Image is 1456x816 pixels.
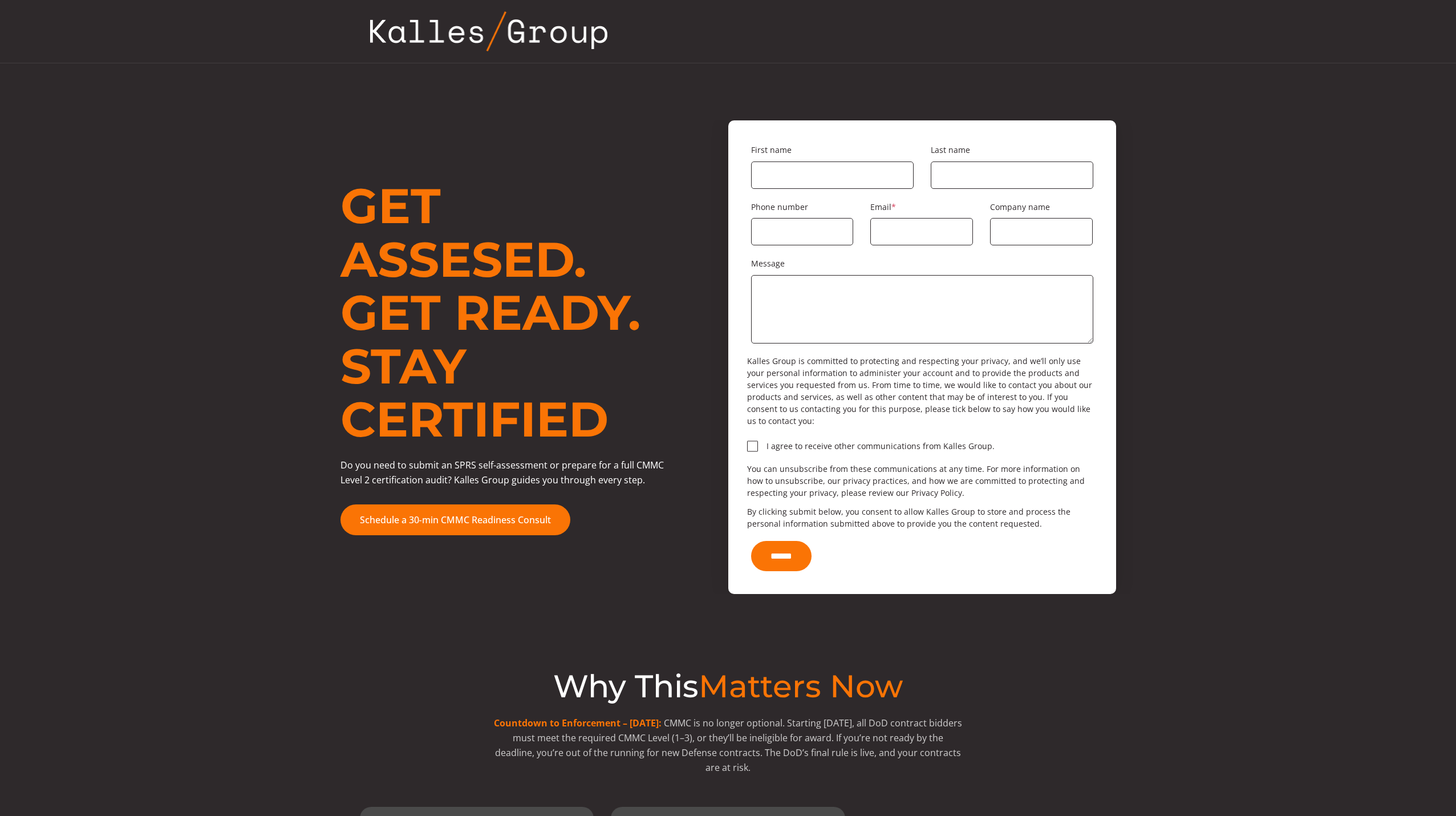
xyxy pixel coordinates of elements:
span: First name [751,144,792,155]
span: Company name [990,201,1050,212]
img: KG-Logo-Full [370,11,607,51]
div: You can unsubscribe from these communications at any time. For more information on how to unsubsc... [747,463,1097,499]
a: Schedule a 30‑min CMMC Readiness Consult [340,504,570,535]
span: I agree to receive other communications from Kalles Group. [766,441,1097,451]
span: Message [751,258,785,269]
div: Kalles Group is committed to protecting and respecting your privacy, and we’ll only use your pers... [747,355,1097,427]
p: CMMC is no longer optional. Starting [DATE], all DoD contract bidders must meet the required CMMC... [493,716,963,775]
h2: Why This [493,668,963,704]
div: By clicking submit below, you consent to allow Kalles Group to store and process the personal inf... [747,506,1097,530]
span: Matters Now [699,667,903,705]
span: Email [870,201,891,212]
span: Countdown to Enforcement – [DATE]: [494,717,662,729]
span: Do you need to submit an SPRS self-assessment or prepare for a full CMMC Level 2 certification au... [340,459,664,486]
span: Phone number [751,201,808,212]
h1: Get Assesed. Get Ready. Stay Certified [340,179,683,446]
span: Last name [931,144,970,155]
